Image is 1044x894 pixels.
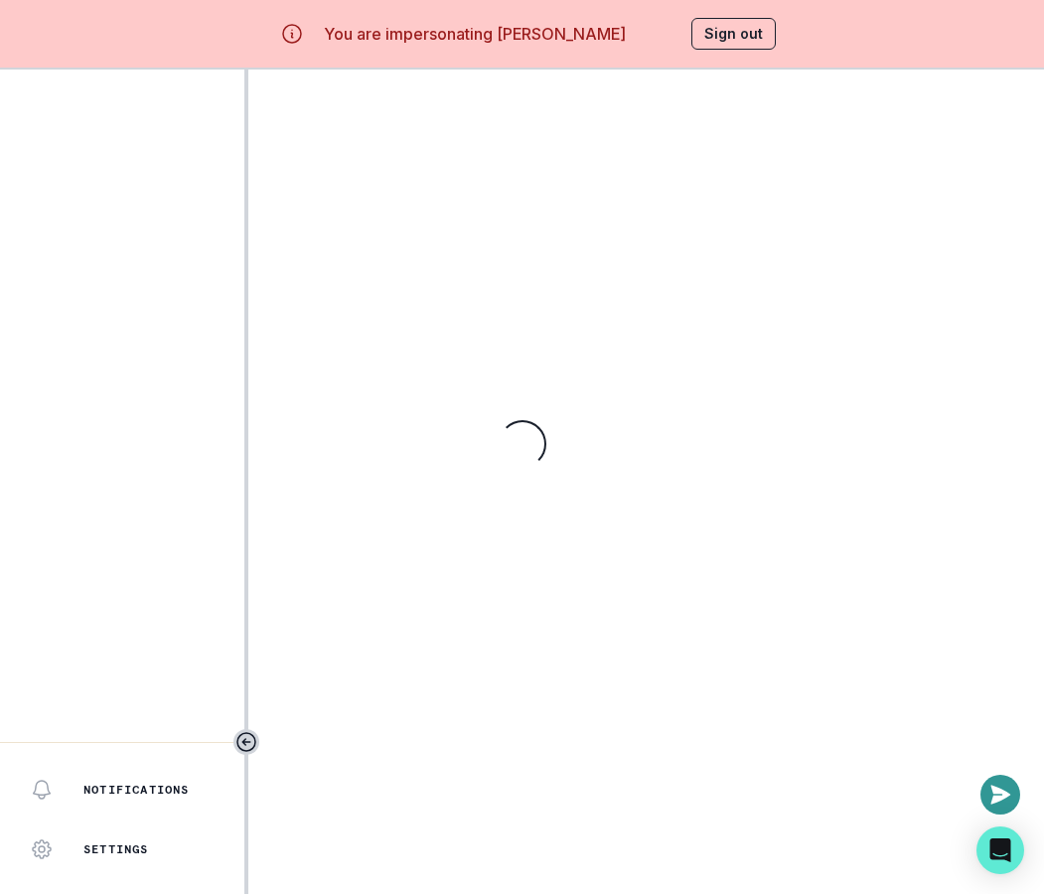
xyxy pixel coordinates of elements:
[691,18,776,50] button: Sign out
[233,729,259,755] button: Toggle sidebar
[83,841,149,857] p: Settings
[976,826,1024,874] div: Open Intercom Messenger
[324,22,626,46] p: You are impersonating [PERSON_NAME]
[83,782,190,798] p: Notifications
[980,775,1020,815] button: Open or close messaging widget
